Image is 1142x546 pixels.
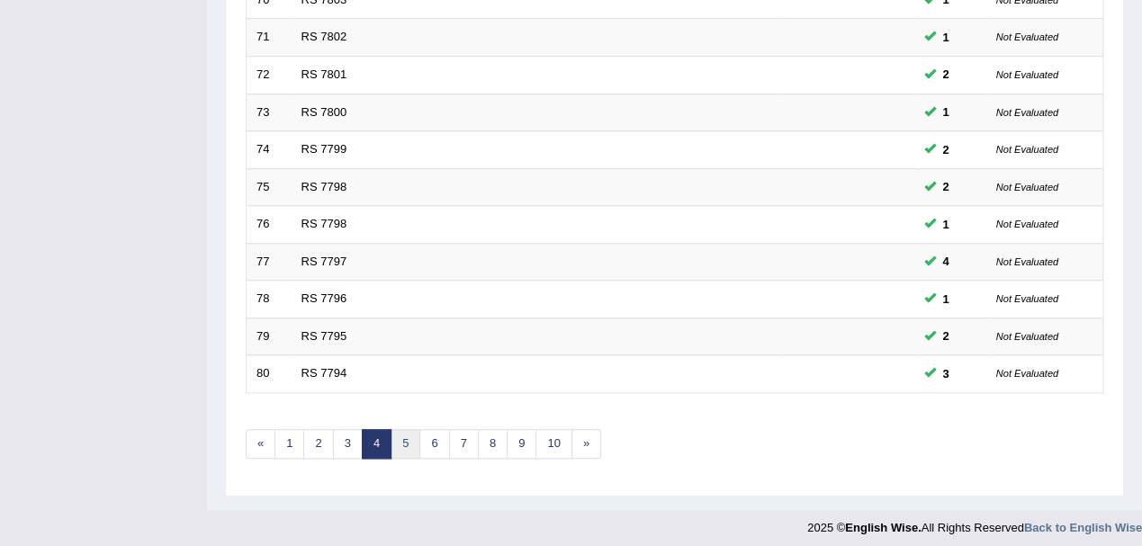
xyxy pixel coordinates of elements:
[449,429,479,459] a: 7
[996,144,1058,155] small: Not Evaluated
[996,69,1058,80] small: Not Evaluated
[247,206,292,244] td: 76
[996,256,1058,267] small: Not Evaluated
[247,94,292,131] td: 73
[247,56,292,94] td: 72
[807,510,1142,536] div: 2025 © All Rights Reserved
[996,331,1058,342] small: Not Evaluated
[419,429,449,459] a: 6
[301,30,347,43] a: RS 7802
[362,429,391,459] a: 4
[478,429,508,459] a: 8
[507,429,536,459] a: 9
[247,318,292,355] td: 79
[247,355,292,393] td: 80
[301,217,347,230] a: RS 7798
[936,103,957,121] span: You can still take this question
[333,429,363,459] a: 3
[301,366,347,380] a: RS 7794
[301,291,347,305] a: RS 7796
[936,290,957,309] span: You can still take this question
[301,105,347,119] a: RS 7800
[247,19,292,57] td: 71
[535,429,571,459] a: 10
[247,131,292,169] td: 74
[936,215,957,234] span: You can still take this question
[936,177,957,196] span: You can still take this question
[301,329,347,343] a: RS 7795
[936,364,957,383] span: You can still take this question
[996,107,1058,118] small: Not Evaluated
[996,182,1058,192] small: Not Evaluated
[301,142,347,156] a: RS 7799
[391,429,420,459] a: 5
[247,168,292,206] td: 75
[1024,521,1142,534] a: Back to English Wise
[247,243,292,281] td: 77
[274,429,304,459] a: 1
[845,521,921,534] strong: English Wise.
[936,28,957,47] span: You can still take this question
[996,293,1058,304] small: Not Evaluated
[301,67,347,81] a: RS 7801
[301,180,347,193] a: RS 7798
[247,281,292,318] td: 78
[996,219,1058,229] small: Not Evaluated
[571,429,601,459] a: »
[936,140,957,159] span: You can still take this question
[936,327,957,345] span: You can still take this question
[936,252,957,271] span: You can still take this question
[936,65,957,84] span: You can still take this question
[996,368,1058,379] small: Not Evaluated
[996,31,1058,42] small: Not Evaluated
[303,429,333,459] a: 2
[301,255,347,268] a: RS 7797
[246,429,275,459] a: «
